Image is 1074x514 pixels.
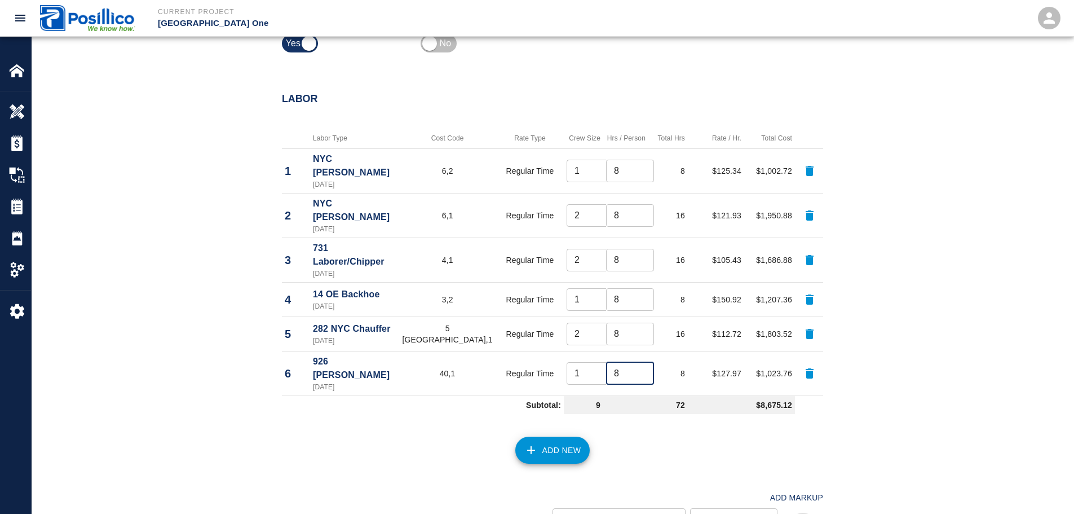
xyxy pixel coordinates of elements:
p: 1 [285,162,307,179]
p: [GEOGRAPHIC_DATA] One [158,17,598,30]
p: 731 Laborer/Chipper [313,241,396,269]
td: $105.43 [688,238,744,282]
td: Subtotal: [282,396,564,414]
td: $1,803.52 [744,317,795,351]
th: Total Cost [744,128,795,149]
p: 6 [285,365,307,382]
td: $125.34 [688,148,744,193]
td: 6,2 [399,148,496,193]
p: NYC [PERSON_NAME] [313,197,396,224]
td: 5 [GEOGRAPHIC_DATA],1 [399,317,496,351]
p: [DATE] [313,336,396,346]
td: 9 [564,396,603,414]
td: $1,207.36 [744,282,795,317]
p: 3 [285,252,307,269]
td: 16 [648,317,688,351]
td: $1,950.88 [744,193,795,238]
p: NYC [PERSON_NAME] [313,152,396,179]
td: 16 [648,193,688,238]
td: 6,1 [399,193,496,238]
th: Rate Type [496,128,564,149]
td: Regular Time [496,148,564,193]
td: 4,1 [399,238,496,282]
td: $112.72 [688,317,744,351]
p: 282 NYC Chauffer [313,322,396,336]
p: Current Project [158,7,598,17]
td: Regular Time [496,282,564,317]
th: Labor Type [310,128,399,149]
p: [DATE] [313,179,396,190]
p: [DATE] [313,301,396,311]
td: 16 [648,238,688,282]
th: Cost Code [399,128,496,149]
td: 3,2 [399,282,496,317]
h2: Labor [282,93,823,106]
p: 14 OE Backhoe [313,288,396,301]
th: Hrs / Person [603,128,648,149]
th: Crew Size [564,128,603,149]
td: $150.92 [688,282,744,317]
td: 8 [648,282,688,317]
th: Total Hrs [648,128,688,149]
p: [DATE] [313,224,396,234]
td: Regular Time [496,238,564,282]
td: $1,023.76 [744,351,795,396]
td: Regular Time [496,317,564,351]
td: $127.97 [688,351,744,396]
p: [DATE] [313,269,396,279]
p: 2 [285,207,307,224]
iframe: Chat Widget [1018,460,1074,514]
td: $1,002.72 [744,148,795,193]
td: $121.93 [688,193,744,238]
td: Regular Time [496,193,564,238]
p: 5 [285,326,307,342]
td: $1,686.88 [744,238,795,282]
td: 8 [648,351,688,396]
th: Rate / Hr. [688,128,744,149]
button: open drawer [7,5,34,32]
td: 8 [648,148,688,193]
p: 926 [PERSON_NAME] [313,355,396,382]
h4: Add Markup [770,493,823,503]
td: Regular Time [496,351,564,396]
img: Posillico Inc Sub [40,5,135,30]
td: $8,675.12 [688,396,795,414]
td: 72 [603,396,688,414]
p: 4 [285,291,307,308]
p: [DATE] [313,382,396,392]
button: Add New [515,437,590,464]
td: 40,1 [399,351,496,396]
